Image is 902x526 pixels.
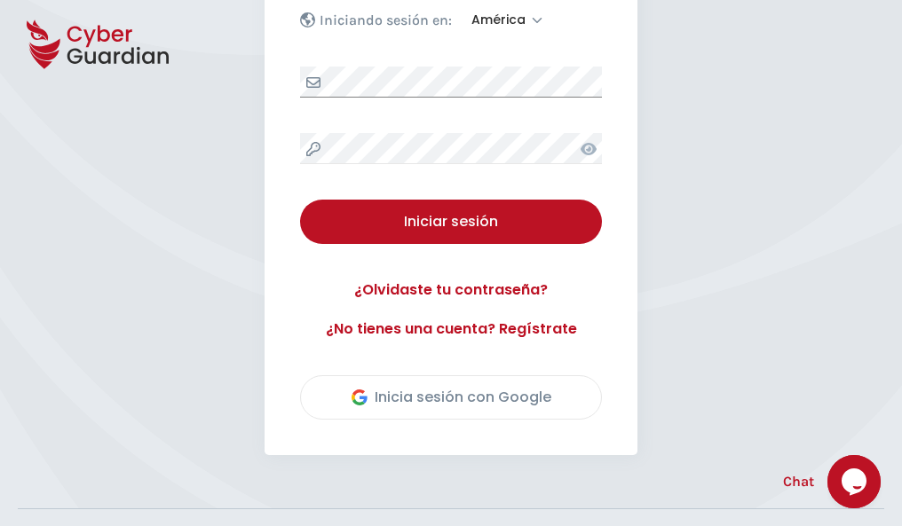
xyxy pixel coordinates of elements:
span: Chat [783,471,814,492]
a: ¿Olvidaste tu contraseña? [300,279,602,301]
button: Inicia sesión con Google [300,375,602,420]
div: Inicia sesión con Google [352,387,551,408]
iframe: chat widget [827,455,884,508]
div: Iniciar sesión [313,211,589,232]
a: ¿No tienes una cuenta? Regístrate [300,318,602,340]
button: Iniciar sesión [300,200,602,244]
